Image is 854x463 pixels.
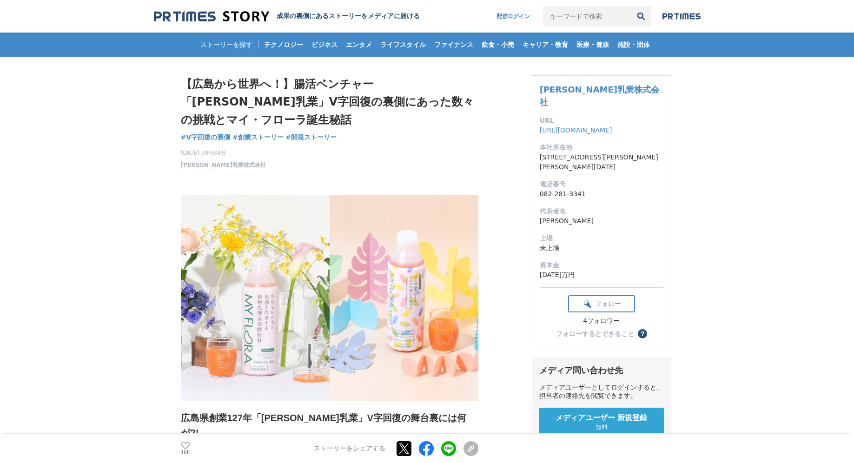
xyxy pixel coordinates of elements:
[377,40,430,49] span: ライフスタイル
[540,85,659,107] a: [PERSON_NAME]乳業株式会社
[181,75,478,129] h1: 【広島から世界へ！】腸活ベンチャー「[PERSON_NAME]乳業」V字回復の裏側にあった数々の挑戦とマイ・フローラ誕生秘話
[540,126,612,134] a: [URL][DOMAIN_NAME]
[540,143,663,152] dt: 本社所在地
[232,133,284,141] span: #創業ストーリー
[342,33,376,57] a: エンタメ
[540,179,663,189] dt: 電話番号
[342,40,376,49] span: エンタメ
[308,33,341,57] a: ビジネス
[232,132,284,142] a: #創業ストーリー
[573,33,613,57] a: 医療・健康
[478,33,518,57] a: 飲食・小売
[540,216,663,226] dd: [PERSON_NAME]
[519,33,572,57] a: キャリア・教育
[540,206,663,216] dt: 代表者名
[568,317,635,325] div: 4フォロワー
[430,33,477,57] a: ファイナンス
[286,133,337,141] span: #開発ストーリー
[639,331,646,337] span: ？
[540,243,663,253] dd: 未上場
[181,133,231,141] span: #V字回復の裏側
[539,384,664,400] div: メディアユーザーとしてログインすると、担当者の連絡先を閲覧できます。
[314,444,385,453] p: ストーリーをシェアする
[573,40,613,49] span: 医療・健康
[568,295,635,312] button: フォロー
[614,40,654,49] span: 施設・団体
[556,413,648,423] span: メディアユーザー 新規登録
[277,12,420,20] h2: 成果の裏側にあるストーリーをメディアに届ける
[540,270,663,280] dd: [DATE]万円
[487,6,539,26] a: 配信ログイン
[181,149,266,157] span: [DATE] 20時04分
[154,10,420,23] a: 成果の裏側にあるストーリーをメディアに届ける 成果の裏側にあるストーリーをメディアに届ける
[596,423,608,431] span: 無料
[154,10,269,23] img: 成果の裏側にあるストーリーをメディアに届ける
[540,152,663,172] dd: [STREET_ADDRESS][PERSON_NAME][PERSON_NAME][DATE]
[631,6,651,26] button: 検索
[556,331,634,337] div: フォローするとできること
[377,33,430,57] a: ライフスタイル
[662,13,701,20] img: prtimes
[540,260,663,270] dt: 資本金
[540,233,663,243] dt: 上場
[539,408,664,437] a: メディアユーザー 新規登録 無料
[638,329,647,338] button: ？
[181,161,266,169] a: [PERSON_NAME]乳業株式会社
[539,365,664,376] div: メディア問い合わせ先
[540,189,663,199] dd: 082-281-3341
[308,40,341,49] span: ビジネス
[181,450,190,455] p: 188
[614,33,654,57] a: 施設・団体
[540,116,663,126] dt: URL
[260,40,307,49] span: テクノロジー
[181,195,478,401] img: thumbnail_469d4540-2df8-11ef-8ab2-5d561cef5796.jpg
[430,40,477,49] span: ファイナンス
[543,6,631,26] input: キーワードで検索
[519,40,572,49] span: キャリア・教育
[478,40,518,49] span: 飲食・小売
[181,132,231,142] a: #V字回復の裏側
[260,33,307,57] a: テクノロジー
[286,132,337,142] a: #開発ストーリー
